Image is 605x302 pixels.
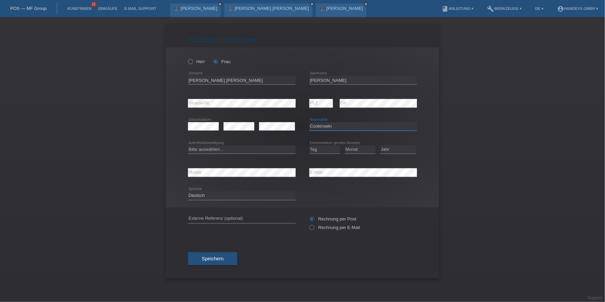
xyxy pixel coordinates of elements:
[188,59,192,63] input: Herr
[218,2,223,6] a: close
[10,6,46,11] a: POS — MF Group
[95,6,121,11] a: Einkäufe
[91,2,97,8] span: 15
[309,216,314,225] input: Rechnung per Post
[487,5,494,12] i: build
[484,6,525,11] a: buildWerkzeuge ▾
[64,6,95,11] a: Kund*innen
[181,6,217,11] a: [PERSON_NAME]
[213,59,230,64] label: Frau
[309,225,314,233] input: Rechnung per E-Mail
[588,296,602,300] a: Support
[235,6,309,11] a: [PERSON_NAME] [PERSON_NAME]
[554,6,602,11] a: account_circleHandeys GmbH ▾
[438,6,477,11] a: bookAnleitung ▾
[213,59,217,63] input: Frau
[202,256,224,261] span: Speichern
[532,6,547,11] a: DE ▾
[326,6,363,11] a: [PERSON_NAME]
[442,5,448,12] i: book
[188,59,205,64] label: Herr
[188,35,417,44] h1: Kundin hinzufügen
[557,5,564,12] i: account_circle
[310,2,314,6] a: close
[121,6,160,11] a: E-Mail Support
[364,2,368,6] a: close
[219,2,222,6] i: close
[309,225,360,230] label: Rechnung per E-Mail
[188,252,237,265] button: Speichern
[309,216,356,221] label: Rechnung per Post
